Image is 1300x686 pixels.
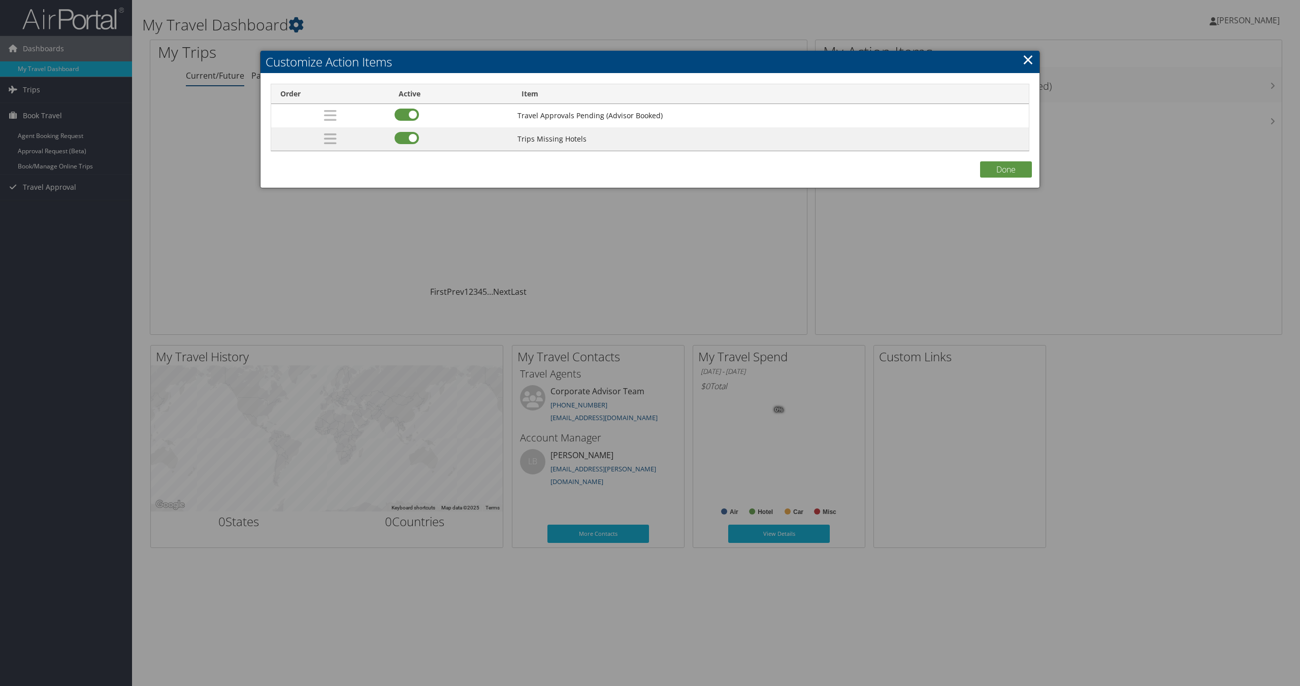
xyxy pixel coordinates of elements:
[1022,49,1034,70] a: Close
[389,84,512,104] th: Active
[512,127,1029,151] td: Trips Missing Hotels
[512,84,1029,104] th: Item
[980,161,1032,178] button: Done
[271,84,389,104] th: Order
[261,51,1039,73] h2: Customize Action Items
[512,104,1029,127] td: Travel Approvals Pending (Advisor Booked)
